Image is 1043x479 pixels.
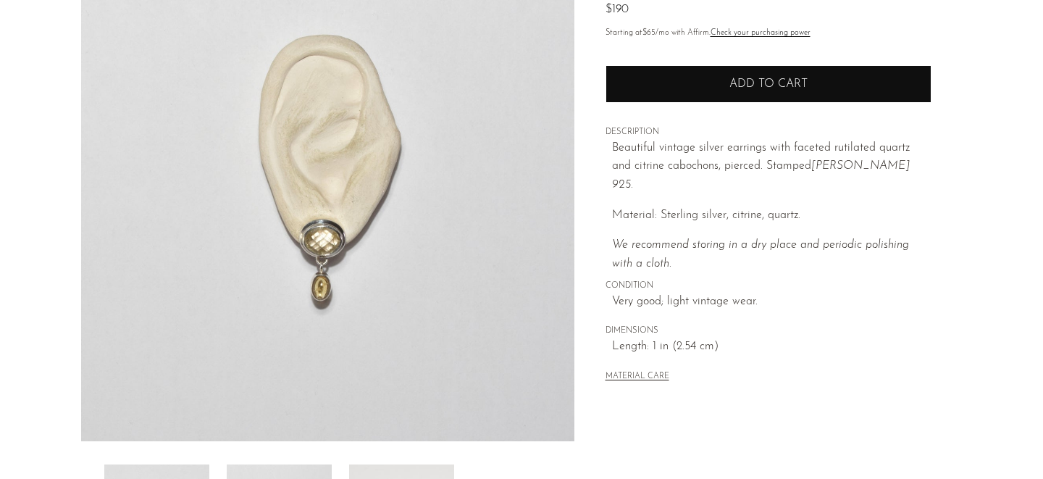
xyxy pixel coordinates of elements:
[642,29,655,37] span: $65
[612,207,931,225] p: Material: Sterling silver, citrine, quartz.
[729,78,808,90] span: Add to cart
[606,126,931,139] span: DESCRIPTION
[606,65,931,103] button: Add to cart
[606,325,931,338] span: DIMENSIONS
[711,29,810,37] a: Check your purchasing power - Learn more about Affirm Financing (opens in modal)
[612,338,931,357] span: Length: 1 in (2.54 cm)
[612,139,931,195] p: Beautiful vintage silver earrings with faceted rutilated quartz and citrine cabochons, pierced. S...
[606,27,931,40] p: Starting at /mo with Affirm.
[606,280,931,293] span: CONDITION
[606,372,669,383] button: MATERIAL CARE
[612,239,909,270] i: We recommend storing in a dry place and periodic polishing with a cloth.
[606,4,629,15] span: $190
[612,293,931,312] span: Very good; light vintage wear.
